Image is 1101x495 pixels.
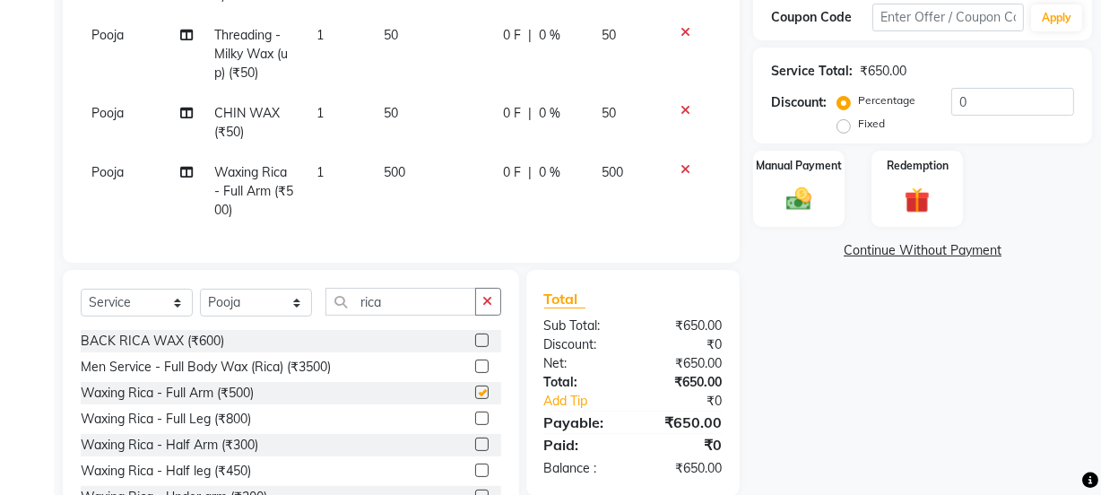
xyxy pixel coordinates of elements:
[1031,4,1082,31] button: Apply
[544,290,585,308] span: Total
[81,436,258,455] div: Waxing Rica - Half Arm (₹300)
[531,335,633,354] div: Discount:
[531,373,633,392] div: Total:
[385,105,399,121] span: 50
[316,27,324,43] span: 1
[872,4,1024,31] input: Enter Offer / Coupon Code
[214,27,288,81] span: Threading - Milky Wax (up) (₹50)
[81,332,224,351] div: BACK RICA WAX (₹600)
[602,105,616,121] span: 50
[633,434,735,456] div: ₹0
[214,164,293,218] span: Waxing Rica - Full Arm (₹500)
[771,8,872,27] div: Coupon Code
[633,373,735,392] div: ₹650.00
[385,164,406,180] span: 500
[539,104,560,123] span: 0 %
[385,27,399,43] span: 50
[531,392,650,411] a: Add Tip
[757,241,1088,260] a: Continue Without Payment
[858,92,915,109] label: Percentage
[897,185,938,216] img: _gift.svg
[531,434,633,456] div: Paid:
[633,354,735,373] div: ₹650.00
[771,62,853,81] div: Service Total:
[887,158,949,174] label: Redemption
[528,163,532,182] span: |
[650,392,735,411] div: ₹0
[81,462,251,481] div: Waxing Rica - Half leg (₹450)
[325,288,476,316] input: Search or Scan
[633,459,735,478] div: ₹650.00
[528,26,532,45] span: |
[858,116,885,132] label: Fixed
[771,93,827,112] div: Discount:
[91,105,124,121] span: Pooja
[602,27,616,43] span: 50
[503,104,521,123] span: 0 F
[860,62,906,81] div: ₹650.00
[81,384,254,403] div: Waxing Rica - Full Arm (₹500)
[531,317,633,335] div: Sub Total:
[214,105,280,140] span: CHIN WAX (₹50)
[316,105,324,121] span: 1
[633,335,735,354] div: ₹0
[81,358,331,377] div: Men Service - Full Body Wax (Rica) (₹3500)
[528,104,532,123] span: |
[778,185,819,214] img: _cash.svg
[633,412,735,433] div: ₹650.00
[531,412,633,433] div: Payable:
[531,459,633,478] div: Balance :
[81,410,251,429] div: Waxing Rica - Full Leg (₹800)
[633,317,735,335] div: ₹650.00
[503,163,521,182] span: 0 F
[91,27,124,43] span: Pooja
[91,164,124,180] span: Pooja
[756,158,842,174] label: Manual Payment
[531,354,633,373] div: Net:
[503,26,521,45] span: 0 F
[539,163,560,182] span: 0 %
[602,164,623,180] span: 500
[539,26,560,45] span: 0 %
[316,164,324,180] span: 1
